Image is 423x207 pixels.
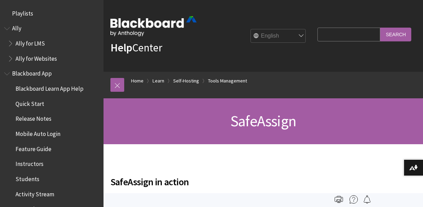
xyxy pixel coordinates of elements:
span: Students [16,173,39,183]
span: SafeAssign in action [110,175,314,189]
span: Mobile Auto Login [16,128,60,137]
img: Follow this page [363,195,371,204]
span: Ally for LMS [16,38,45,47]
input: Search [380,28,411,41]
nav: Book outline for Playlists [4,8,99,19]
span: Feature Guide [16,143,51,152]
a: Self-Hosting [173,77,199,85]
span: Ally for Websites [16,53,57,62]
select: Site Language Selector [251,29,306,43]
a: HelpCenter [110,41,162,55]
strong: Help [110,41,132,55]
img: Blackboard by Anthology [110,16,197,36]
nav: Book outline for Anthology Ally Help [4,23,99,65]
span: Instructors [16,158,43,168]
span: Quick Start [16,98,44,107]
span: Blackboard Learn App Help [16,83,83,92]
img: More help [350,195,358,204]
a: Tools Management [208,77,247,85]
span: Activity Stream [16,188,54,198]
a: Home [131,77,144,85]
img: Print [335,195,343,204]
a: Learn [153,77,164,85]
span: SafeAssign [230,111,296,130]
span: Playlists [12,8,33,17]
span: Blackboard App [12,68,52,77]
span: Release Notes [16,113,51,122]
span: Ally [12,23,21,32]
